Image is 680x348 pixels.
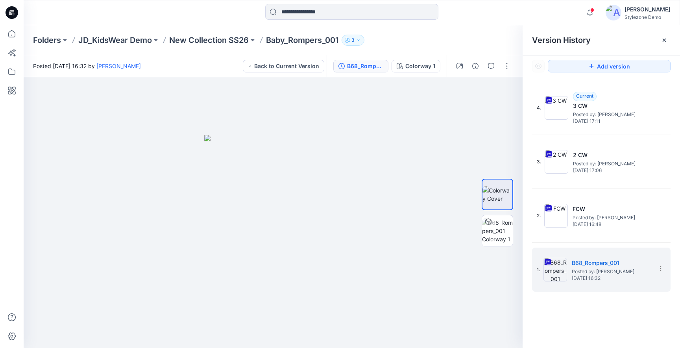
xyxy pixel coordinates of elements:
[573,168,652,173] span: [DATE] 17:06
[573,118,652,124] span: [DATE] 17:11
[573,214,651,222] span: Posted by: Jagdish Sethuraman
[78,35,152,46] a: JD_KidsWear Demo
[351,36,355,44] p: 3
[392,60,440,72] button: Colorway 1
[482,218,513,243] img: B68_Rompers_001 Colorway 1
[572,268,650,276] span: Posted by: Jagdish Sethuraman
[573,160,652,168] span: Posted by: Jagdish Sethuraman
[532,60,545,72] button: Show Hidden Versions
[243,60,324,72] button: Back to Current Version
[537,104,541,111] span: 4.
[537,158,541,165] span: 3.
[625,14,670,20] div: Stylezone Demo
[572,276,650,281] span: [DATE] 16:32
[96,63,141,69] a: [PERSON_NAME]
[266,35,338,46] p: Baby_Rompers_001
[169,35,249,46] a: New Collection SS26
[537,212,541,219] span: 2.
[33,62,141,70] span: Posted [DATE] 16:32 by
[347,62,383,70] div: B68_Rompers_001
[469,60,482,72] button: Details
[573,204,651,214] h5: FCW
[204,135,342,348] img: eyJhbGciOiJIUzI1NiIsImtpZCI6IjAiLCJzbHQiOiJzZXMiLCJ0eXAiOiJKV1QifQ.eyJkYXRhIjp7InR5cGUiOiJzdG9yYW...
[548,60,671,72] button: Add version
[544,204,568,228] img: FCW
[606,5,621,20] img: avatar
[573,150,652,160] h5: 2 CW
[625,5,670,14] div: [PERSON_NAME]
[573,111,652,118] span: Posted by: Jagdish Sethuraman
[573,222,651,227] span: [DATE] 16:48
[545,96,568,120] img: 3 CW
[572,258,650,268] h5: B68_Rompers_001
[543,258,567,281] img: B68_Rompers_001
[661,37,667,43] button: Close
[33,35,61,46] a: Folders
[545,150,568,174] img: 2 CW
[333,60,388,72] button: B68_Rompers_001
[573,101,652,111] h5: 3 CW
[405,62,435,70] div: Colorway 1
[482,186,512,203] img: Colorway Cover
[576,93,593,99] span: Current
[342,35,364,46] button: 3
[532,35,591,45] span: Version History
[537,266,540,273] span: 1.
